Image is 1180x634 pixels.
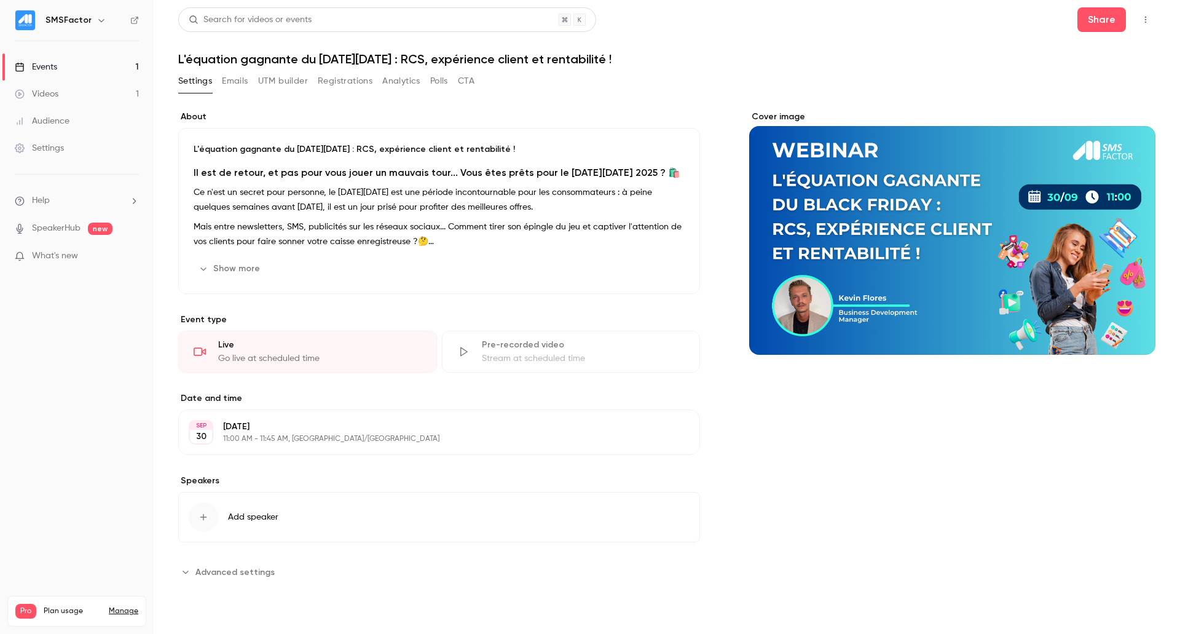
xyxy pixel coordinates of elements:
div: Audience [15,115,69,127]
p: [DATE] [223,421,635,433]
div: Search for videos or events [189,14,312,26]
div: Pre-recorded videoStream at scheduled time [442,331,701,373]
span: new [88,223,112,235]
p: Ce n'est un secret pour personne, le [DATE][DATE] est une période incontournable pour les consomm... [194,185,685,215]
h2: Il est de retour, et pas pour vous jouer un mauvais tour... Vous êtes prêts pour le [DATE][DATE] ... [194,165,685,180]
button: Settings [178,71,212,91]
a: Manage [109,606,138,616]
label: Speakers [178,475,700,487]
button: Add speaker [178,492,700,542]
button: CTA [458,71,474,91]
button: Share [1077,7,1126,32]
a: SpeakerHub [32,222,81,235]
label: Date and time [178,392,700,405]
div: Videos [15,88,58,100]
span: Add speaker [228,511,278,523]
button: Show more [194,259,267,279]
span: Help [32,194,50,207]
button: Advanced settings [178,562,282,582]
p: L'équation gagnante du [DATE][DATE] : RCS, expérience client et rentabilité ! [194,143,685,156]
li: help-dropdown-opener [15,194,139,207]
p: Event type [178,314,700,326]
button: Emails [222,71,248,91]
label: About [178,111,700,123]
span: Advanced settings [195,566,275,579]
div: Settings [15,142,64,154]
p: 30 [196,430,206,443]
span: What's new [32,250,78,263]
button: UTM builder [258,71,308,91]
div: Stream at scheduled time [482,352,685,365]
h6: SMSFactor [45,14,92,26]
button: Registrations [318,71,372,91]
section: Advanced settings [178,562,700,582]
div: LiveGo live at scheduled time [178,331,437,373]
div: SEP [190,421,212,430]
p: 11:00 AM - 11:45 AM, [GEOGRAPHIC_DATA]/[GEOGRAPHIC_DATA] [223,434,635,444]
div: Go live at scheduled time [218,352,422,365]
strong: 🤔 [418,237,434,246]
img: SMSFactor [15,10,35,30]
h1: L'équation gagnante du [DATE][DATE] : RCS, expérience client et rentabilité ! [178,52,1155,66]
section: Cover image [749,111,1155,355]
p: Mais entre newsletters, SMS, publicités sur les réseaux sociaux... Comment tirer son épingle du j... [194,220,685,249]
span: Pro [15,604,36,619]
div: Pre-recorded video [482,339,685,351]
button: Analytics [382,71,420,91]
span: Plan usage [44,606,101,616]
button: Polls [430,71,448,91]
iframe: Noticeable Trigger [124,251,139,262]
label: Cover image [749,111,1155,123]
div: Live [218,339,422,351]
div: Events [15,61,57,73]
